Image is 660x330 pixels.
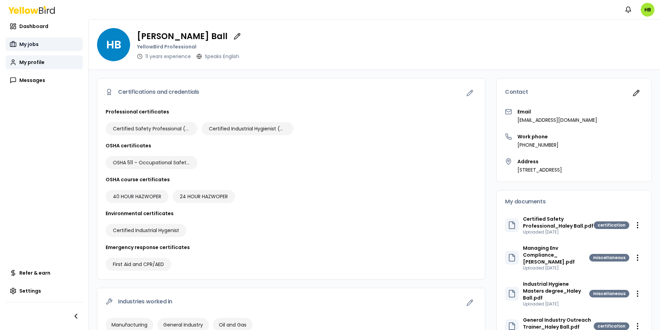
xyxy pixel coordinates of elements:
[106,156,197,169] div: OSHA 511 – Occupational Safety & Health Standards for General Industry (30-Hour)
[517,117,597,123] p: [EMAIL_ADDRESS][DOMAIN_NAME]
[106,244,477,251] h3: Emergency response certificates
[145,53,191,60] p: 11 years experience
[505,89,528,95] span: Contact
[209,125,286,132] span: Certified Industrial Hygienist (CIH)
[523,301,589,307] p: Uploaded [DATE]
[6,55,83,69] a: My profile
[106,176,477,183] h3: OSHA course certificates
[6,73,83,87] a: Messages
[19,41,39,48] span: My jobs
[113,159,190,166] span: OSHA 511 – Occupational Safety & Health Standards for General Industry (30-Hour)
[594,221,629,229] div: certification
[19,23,48,30] span: Dashboard
[19,287,41,294] span: Settings
[19,77,45,84] span: Messages
[517,166,562,173] p: [STREET_ADDRESS]
[111,321,147,328] span: Manufacturing
[202,122,293,135] div: Certified Industrial Hygienist (CIH)
[19,59,45,66] span: My profile
[219,321,246,328] span: Oil and Gas
[6,284,83,298] a: Settings
[523,265,589,271] p: Uploaded [DATE]
[106,258,171,271] div: First Aid and CPR/AED
[523,229,594,235] p: Uploaded [DATE]
[118,89,199,95] span: Certifications and credentials
[137,32,227,40] p: [PERSON_NAME] Ball
[594,322,629,330] div: certification
[505,199,545,204] span: My documents
[106,108,477,115] h3: Professional certificates
[113,261,164,268] span: First Aid and CPR/AED
[523,216,594,229] p: Certified Safety Professional_Haley Ball.pdf
[589,254,629,262] div: miscellaneous
[137,43,244,50] p: YellowBird Professional
[173,190,235,203] div: 24 HOUR HAZWOPER
[6,37,83,51] a: My jobs
[113,193,161,200] span: 40 HOUR HAZWOPER
[641,3,654,17] span: HB
[106,142,477,149] h3: OSHA certificates
[106,210,477,217] h3: Environmental certificates
[523,245,589,265] p: Managing Env Compliance_ [PERSON_NAME].pdf
[113,125,190,132] span: Certified Safety Professional (CSP)
[517,108,597,115] h3: Email
[517,133,559,140] h3: Work phone
[517,141,559,148] p: [PHONE_NUMBER]
[97,28,130,61] span: HB
[589,290,629,297] div: miscellaneous
[205,53,239,60] p: Speaks English
[106,224,186,237] div: Certified Industrial Hygenist
[106,190,168,203] div: 40 HOUR HAZWOPER
[517,158,562,165] h3: Address
[113,227,179,234] span: Certified Industrial Hygenist
[180,193,228,200] span: 24 HOUR HAZWOPER
[118,299,172,304] span: Industries worked in
[163,321,203,328] span: General Industry
[6,19,83,33] a: Dashboard
[19,269,50,276] span: Refer & earn
[523,281,589,301] p: Industrial Hygiene Masters degree_Haley Ball.pdf
[6,266,83,280] a: Refer & earn
[106,122,197,135] div: Certified Safety Professional (CSP)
